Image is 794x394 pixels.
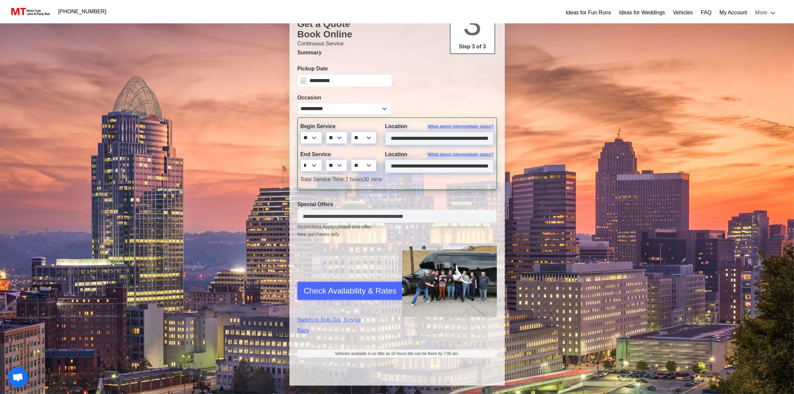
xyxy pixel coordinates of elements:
[720,9,747,17] a: My Account
[619,9,665,17] a: Ideas for Weddings
[673,9,693,17] a: Vehicles
[297,19,497,40] h1: Get a Quote Book Online
[428,151,494,158] span: What about intermediate stops?
[402,246,497,317] img: Driver-held-by-customers-2.jpg
[297,40,497,48] p: Continuous Service
[300,122,375,130] label: Begin Service
[297,65,392,73] label: Pickup Date
[363,176,382,182] span: 30 mins
[54,5,110,18] a: [PHONE_NUMBER]
[335,351,459,357] span: Vehicles available in as little as 15 hours.
[297,231,497,238] span: New purchases only.
[304,285,396,297] span: Check Availability & Rates
[751,6,781,19] a: More
[335,224,372,231] span: Limited time offer.
[385,151,408,157] span: Location
[297,201,497,209] label: Special Offers
[297,316,392,324] a: Switch to Split Day Service
[297,94,392,102] label: Occasion
[9,7,50,16] img: MotorToys Logo
[295,175,499,183] div: 7 hours
[297,327,392,335] a: Back
[300,150,375,158] label: End Service
[566,9,611,17] a: Ideas for Fun Runs
[408,351,459,356] span: We can be there by 7:00 am.
[701,9,712,17] a: FAQ
[453,43,492,51] p: Step 3 of 3
[463,5,482,42] span: 3
[297,49,497,57] p: Summary
[297,224,497,238] small: Restrictions Apply.
[300,176,345,182] span: Total Service Time:
[8,367,28,387] div: Open chat
[297,254,399,304] iframe: reCAPTCHA
[385,123,408,129] span: Location
[297,282,403,300] button: Check Availability & Rates
[428,123,494,130] span: What about intermediate stops?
